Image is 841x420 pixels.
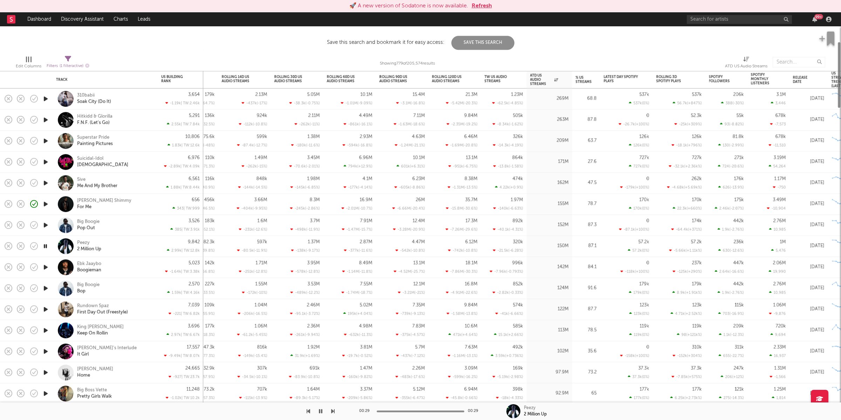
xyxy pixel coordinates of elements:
[308,113,320,118] div: 2.11M
[770,122,786,126] div: -7,573
[493,143,523,147] div: -14.3k ( -4.19 % )
[77,366,113,373] a: [PERSON_NAME]
[576,75,592,84] div: % US Streams
[733,92,744,97] div: 206k
[638,240,649,244] div: 57.2k
[204,134,215,139] div: 75.6k
[692,155,702,160] div: 727k
[222,75,257,84] div: Rolling 14D US Audio Streams
[773,219,786,223] div: 2.76M
[576,158,597,166] div: 27.6
[725,62,767,71] div: ATD US Audio Streams
[640,155,649,160] div: 727k
[793,75,814,84] div: Release Date
[239,122,267,126] div: -112k ( -10.8 % )
[77,183,117,189] a: Me And My Brother
[449,164,478,168] div: -951k ( -6.75 % )
[493,206,523,211] div: -140k ( -6.63 % )
[720,122,744,126] div: 93 ( -8.82 % )
[718,185,744,189] div: 626 ( -13.9 % )
[77,135,109,141] div: Superstar Pride
[793,95,825,103] div: [DATE]
[363,176,372,181] div: 4.1M
[56,12,109,26] a: Discovery Assistant
[77,99,111,105] div: Soak City (Do It)
[77,141,113,147] a: Painting Pictures
[161,75,189,84] div: US Building Rank
[530,137,569,145] div: 209M
[412,176,425,181] div: 6.23M
[793,179,825,187] div: [DATE]
[161,206,200,211] div: 343 | TW: 999
[133,12,155,26] a: Leads
[189,176,200,181] div: 6,561
[432,75,467,84] div: Rolling 120D US Audio Streams
[239,227,267,232] div: -231k ( -12.6 % )
[767,206,786,211] div: -10,904
[77,282,100,288] div: Big Boogie
[511,198,523,202] div: 1.97M
[343,143,372,147] div: -594k ( -16.8 % )
[205,176,215,181] div: 116k
[56,78,151,82] div: Track
[629,101,649,105] div: 537k ( 0 % )
[188,240,200,244] div: 9,842
[77,345,137,352] div: [PERSON_NAME]'s Interlude
[77,162,128,168] div: [DEMOGRAPHIC_DATA]
[360,219,372,223] div: 7.91M
[687,15,792,24] input: Search for artists
[77,120,110,126] a: F.N.F. (Let's Go)
[629,206,649,211] div: 170k ( 0 % )
[751,73,775,86] div: Spotify Monthly Listeners
[395,143,425,147] div: -1.24M ( -21.1 % )
[204,198,215,202] div: 456k
[673,101,702,105] div: 56.7k ( +847 % )
[189,219,200,223] div: 3,526
[290,185,320,189] div: -145k ( -6.85 % )
[675,122,702,126] div: -25k ( +309 % )
[392,206,425,211] div: -6.66M ( -20.4 % )
[530,95,569,103] div: 269M
[464,134,478,139] div: 6.46M
[77,156,103,162] div: Suicidal-Idol
[237,206,267,211] div: -404k ( -9.95 % )
[396,248,425,253] div: -542k ( -10.8 % )
[530,221,569,229] div: 152M
[47,62,89,71] div: Filters
[205,155,215,160] div: 110k
[447,122,478,126] div: -2.35M ( -19.2 % )
[77,303,109,309] a: Rundown Spaz
[671,227,702,232] div: -64.4k ( +371 % )
[47,53,89,74] div: Filters(1 filter active)
[77,267,101,274] a: Boogieman
[192,198,200,202] div: 656
[485,75,513,84] div: TW US Audio Streams
[393,227,425,232] div: -3.28M ( -20.9 % )
[465,240,478,244] div: 6.12M
[446,206,478,211] div: -15.8M ( -30.6 % )
[733,134,744,139] div: 81.8k
[161,227,200,232] div: 385 | TW: 3.91k
[793,137,825,145] div: [DATE]
[576,137,597,145] div: 63.7
[291,248,320,253] div: -138k ( -9.17 % )
[327,20,514,29] div: Latest Results for Your Search ' US: Fastest Growers '
[451,36,514,50] button: Save This Search
[619,122,649,126] div: -26.7k ( +100 % )
[394,122,425,126] div: -1.63M ( -18.6 % )
[511,92,523,97] div: 1.23M
[464,113,478,118] div: 9.84M
[576,179,597,187] div: 47.5
[161,122,200,126] div: 2.55k | TW: 7.84k
[257,176,267,181] div: 848k
[342,206,372,211] div: -2.01M ( -10.7 % )
[257,134,267,139] div: 599k
[77,288,86,295] a: Bop
[77,352,89,358] div: It Girl
[734,240,744,244] div: 236k
[773,57,825,67] input: Search...
[77,261,101,267] div: Ebk Jaaybo
[667,185,702,189] div: -4.68k ( +5.69k % )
